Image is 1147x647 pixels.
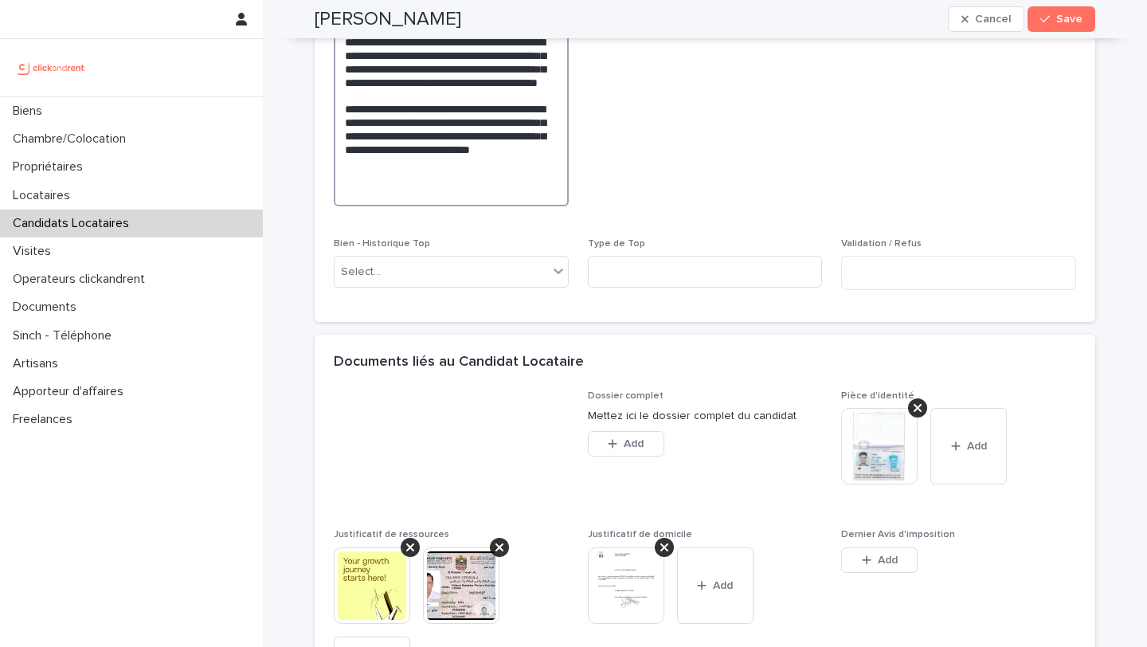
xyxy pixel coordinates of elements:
img: UCB0brd3T0yccxBKYDjQ [13,52,90,84]
p: Apporteur d'affaires [6,384,136,399]
span: Justificatif de domicile [588,530,692,539]
span: Validation / Refus [841,239,922,249]
p: Propriétaires [6,159,96,174]
span: Dernier Avis d'imposition [841,530,955,539]
p: Locataires [6,188,83,203]
span: Add [713,580,733,591]
p: Biens [6,104,55,119]
span: Type de Top [588,239,645,249]
p: Chambre/Colocation [6,131,139,147]
button: Add [677,547,754,624]
span: Add [967,441,987,452]
div: Select... [341,264,381,280]
p: Artisans [6,356,71,371]
h2: [PERSON_NAME] [315,8,461,31]
span: Add [624,438,644,449]
span: Justificatif de ressources [334,530,449,539]
button: Add [841,547,918,573]
span: Bien - Historique Top [334,239,430,249]
p: Documents [6,300,89,315]
button: Cancel [948,6,1024,32]
span: Save [1056,14,1082,25]
h2: Documents liés au Candidat Locataire [334,354,584,371]
span: Pièce d'identité [841,391,914,401]
span: Add [878,555,898,566]
p: Candidats Locataires [6,216,142,231]
button: Add [588,431,664,457]
p: Operateurs clickandrent [6,272,158,287]
p: Sinch - Téléphone [6,328,124,343]
button: Save [1028,6,1095,32]
p: Visites [6,244,64,259]
span: Cancel [975,14,1011,25]
span: Dossier complet [588,391,664,401]
p: Mettez ici le dossier complet du candidat [588,408,823,425]
button: Add [930,408,1007,484]
p: Freelances [6,412,85,427]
